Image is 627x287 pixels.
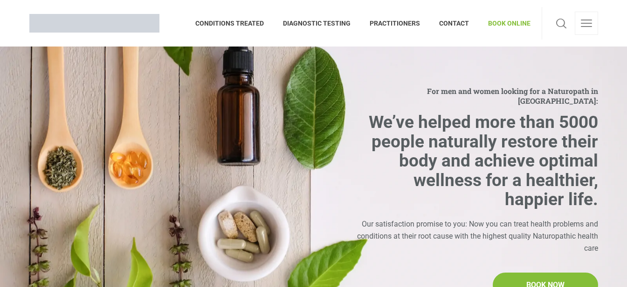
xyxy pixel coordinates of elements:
[553,12,569,35] a: Search
[274,16,360,31] span: DIAGNOSTIC TESTING
[195,16,274,31] span: CONDITIONS TREATED
[360,7,430,40] a: PRACTITIONERS
[352,113,598,209] h2: We’ve helped more than 5000 people naturally restore their body and achieve optimal wellness for ...
[352,218,598,254] div: Our satisfaction promise to you: Now you can treat health problems and conditions at their root c...
[360,16,430,31] span: PRACTITIONERS
[352,86,598,106] span: For men and women looking for a Naturopath in [GEOGRAPHIC_DATA]:
[29,14,159,33] img: Brisbane Naturopath
[479,16,531,31] span: BOOK ONLINE
[479,7,531,40] a: BOOK ONLINE
[274,7,360,40] a: DIAGNOSTIC TESTING
[29,7,159,40] a: Brisbane Naturopath
[430,16,479,31] span: CONTACT
[195,7,274,40] a: CONDITIONS TREATED
[430,7,479,40] a: CONTACT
